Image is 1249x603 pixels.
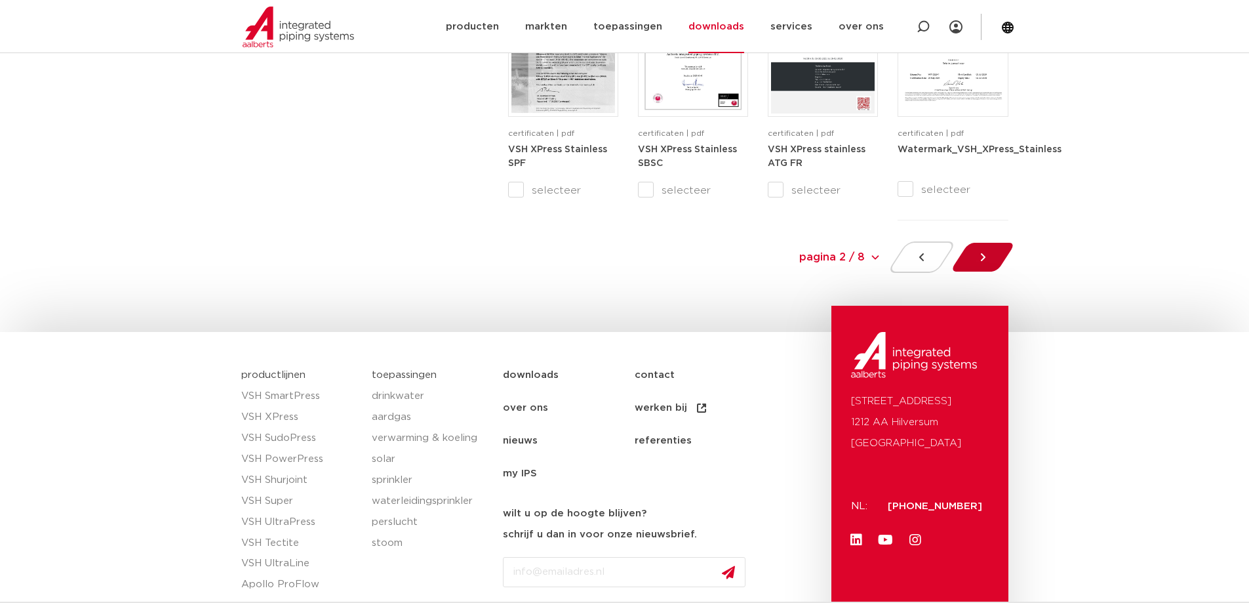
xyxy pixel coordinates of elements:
[635,359,766,392] a: contact
[241,470,359,491] a: VSH Shurjoint
[241,407,359,428] a: VSH XPress
[372,449,490,470] a: solar
[503,557,745,587] input: info@emailadres.nl
[503,530,697,539] strong: schrijf u dan in voor onze nieuwsbrief.
[503,509,646,518] strong: wilt u op de hoogte blijven?
[508,145,607,169] strong: VSH XPress Stainless SPF
[372,470,490,491] a: sprinkler
[241,533,359,554] a: VSH Tectite
[503,359,825,490] nav: Menu
[241,386,359,407] a: VSH SmartPress
[722,566,735,579] img: send.svg
[241,574,359,595] a: Apollo ProFlow
[241,449,359,470] a: VSH PowerPress
[372,407,490,428] a: aardgas
[372,370,437,380] a: toepassingen
[768,129,834,137] span: certificaten | pdf
[508,182,618,198] label: selecteer
[241,370,306,380] a: productlijnen
[241,491,359,512] a: VSH Super
[638,144,737,169] a: VSH XPress Stainless SBSC
[768,145,865,169] strong: VSH XPress stainless ATG FR
[508,129,574,137] span: certificaten | pdf
[638,145,737,169] strong: VSH XPress Stainless SBSC
[898,145,1061,154] strong: Watermark_VSH_XPress_Stainless
[241,512,359,533] a: VSH UltraPress
[851,391,989,454] p: [STREET_ADDRESS] 1212 AA Hilversum [GEOGRAPHIC_DATA]
[508,144,607,169] a: VSH XPress Stainless SPF
[638,129,704,137] span: certificaten | pdf
[503,457,635,490] a: my IPS
[898,129,964,137] span: certificaten | pdf
[635,392,766,425] a: werken bij
[638,182,748,198] label: selecteer
[768,144,865,169] a: VSH XPress stainless ATG FR
[503,392,635,425] a: over ons
[635,425,766,457] a: referenties
[372,386,490,407] a: drinkwater
[888,501,982,511] a: [PHONE_NUMBER]
[372,512,490,533] a: perslucht
[851,496,872,517] p: NL:
[503,359,635,392] a: downloads
[241,553,359,574] a: VSH UltraLine
[372,428,490,449] a: verwarming & koeling
[241,428,359,449] a: VSH SudoPress
[372,491,490,512] a: waterleidingsprinkler
[768,182,878,198] label: selecteer
[898,182,1008,198] label: selecteer
[372,533,490,554] a: stoom
[898,144,1061,154] a: Watermark_VSH_XPress_Stainless
[503,425,635,457] a: nieuws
